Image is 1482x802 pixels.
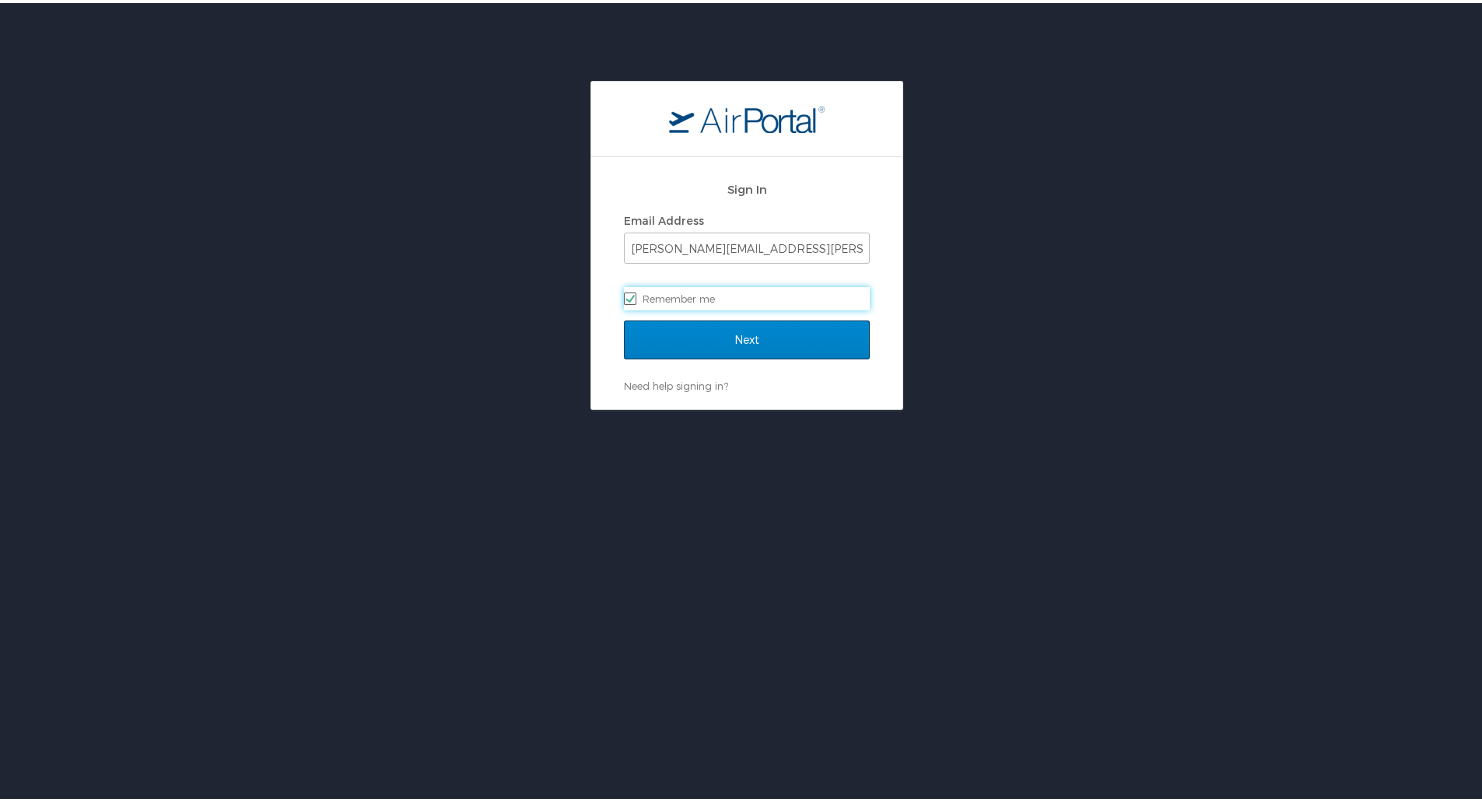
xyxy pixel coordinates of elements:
[624,211,704,224] label: Email Address
[624,376,728,389] a: Need help signing in?
[669,102,825,130] img: logo
[624,284,870,307] label: Remember me
[624,317,870,356] input: Next
[624,177,870,195] h2: Sign In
